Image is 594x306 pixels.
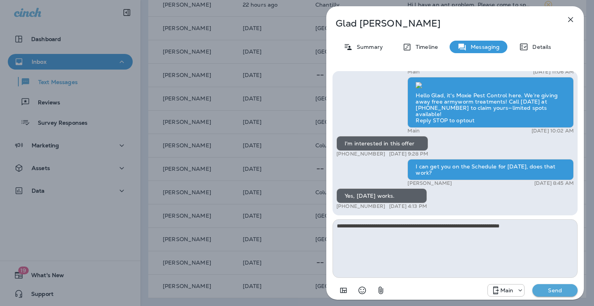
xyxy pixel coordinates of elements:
[500,287,514,293] p: Main
[336,18,549,29] p: Glad [PERSON_NAME]
[407,180,452,186] p: [PERSON_NAME]
[412,44,438,50] p: Timeline
[389,203,427,209] p: [DATE] 4:13 PM
[416,82,422,88] img: twilio-download
[336,151,385,157] p: [PHONE_NUMBER]
[407,77,574,128] div: Hello Glad, it's Moxie Pest Control here. We’re giving away free armyworm treatments! Call [DATE]...
[389,151,428,157] p: [DATE] 9:28 PM
[532,284,578,297] button: Send
[407,128,420,134] p: Main
[354,283,370,298] button: Select an emoji
[336,136,428,151] div: I'm interested in this offer
[539,287,571,294] p: Send
[407,159,574,180] div: I can get you on the Schedule for [DATE], does that work?
[533,69,574,75] p: [DATE] 11:06 AM
[336,283,351,298] button: Add in a premade template
[532,128,574,134] p: [DATE] 10:02 AM
[534,180,574,186] p: [DATE] 8:45 AM
[467,44,500,50] p: Messaging
[488,286,525,295] div: +1 (817) 482-3792
[407,69,420,75] p: Main
[336,188,427,203] div: Yes, [DATE] works.
[353,44,383,50] p: Summary
[336,203,385,209] p: [PHONE_NUMBER]
[528,44,551,50] p: Details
